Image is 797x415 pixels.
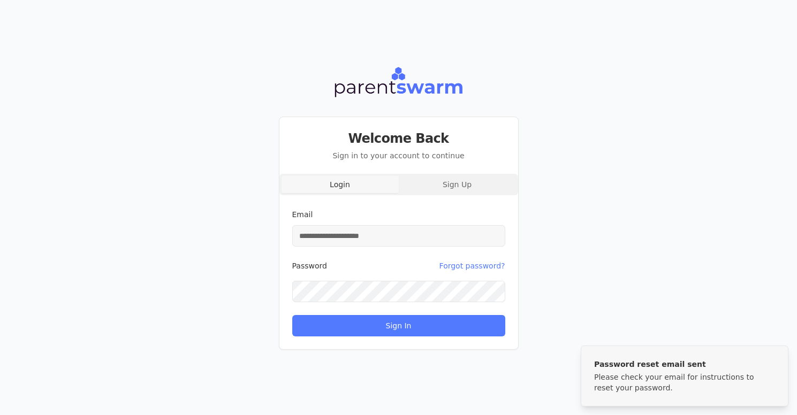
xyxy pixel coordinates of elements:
[333,65,463,99] img: Parentswarm
[282,176,399,193] button: Login
[292,150,505,161] p: Sign in to your account to continue
[594,359,771,370] div: Password reset email sent
[594,372,771,393] div: Please check your email for instructions to reset your password.
[292,315,505,336] button: Sign In
[292,130,505,147] h3: Welcome Back
[292,210,313,219] label: Email
[399,176,516,193] button: Sign Up
[439,255,505,276] button: Forgot password?
[292,262,327,270] label: Password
